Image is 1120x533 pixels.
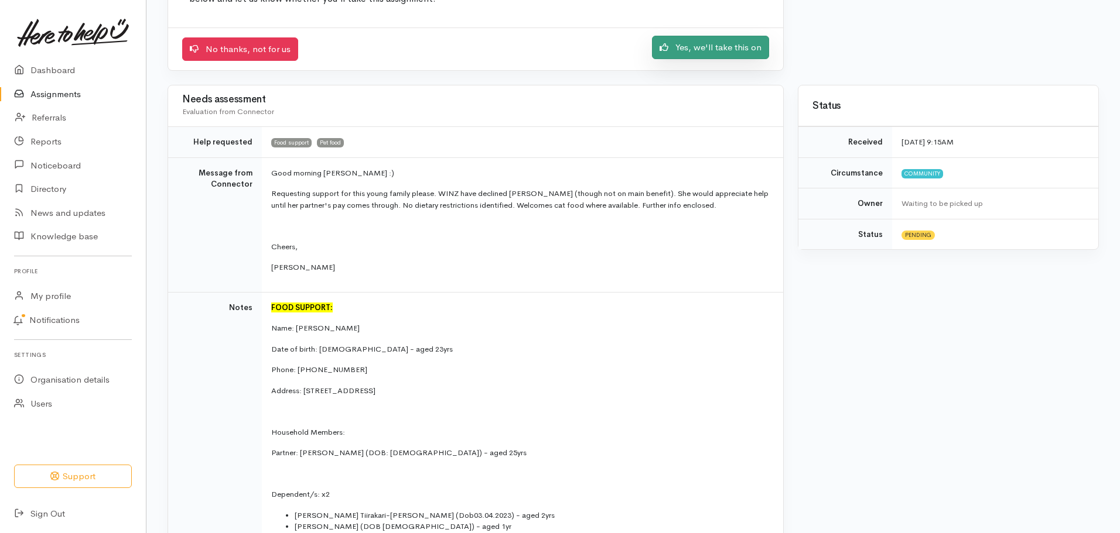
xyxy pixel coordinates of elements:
[271,241,769,253] p: Cheers,
[271,447,769,459] p: Partner: [PERSON_NAME] (DOB: [DEMOGRAPHIC_DATA]) - aged 25yrs
[271,489,769,500] p: Dependent/s: x2
[271,364,769,376] p: Phone: [PHONE_NUMBER]
[652,36,769,60] a: Yes, we'll take this on
[271,302,333,312] font: FOOD SUPPORT:
[902,198,1084,209] div: Waiting to be picked up
[168,127,262,158] td: Help requested
[295,510,769,521] li: [PERSON_NAME] Tiirakari-[PERSON_NAME] (Dob03.04.2023) - aged 2yrs
[295,521,769,532] li: [PERSON_NAME] (DOB [DEMOGRAPHIC_DATA]) - aged 1yr
[271,385,769,397] p: Address: [STREET_ADDRESS]
[182,94,769,105] h3: Needs assessment
[798,188,892,219] td: Owner
[271,322,769,334] p: Name: [PERSON_NAME]
[271,262,769,273] p: [PERSON_NAME]
[798,157,892,188] td: Circumstance
[798,127,892,158] td: Received
[182,106,274,116] span: Evaluation from Connector
[317,138,344,147] span: Pet food
[271,188,769,211] p: Requesting support for this young family please. WINZ have declined [PERSON_NAME] (though not on ...
[14,465,132,489] button: Support
[271,167,769,179] p: Good morning [PERSON_NAME] :)
[14,347,132,363] h6: Settings
[271,343,769,355] p: Date of birth: [DEMOGRAPHIC_DATA] - aged 23yrs
[812,101,1084,112] h3: Status
[271,138,312,147] span: Food support
[902,169,943,178] span: Community
[798,219,892,249] td: Status
[902,137,954,147] time: [DATE] 9:15AM
[902,231,935,240] span: Pending
[271,427,769,438] p: Household Members:
[182,37,298,61] a: No thanks, not for us
[168,157,262,292] td: Message from Connector
[14,263,132,279] h6: Profile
